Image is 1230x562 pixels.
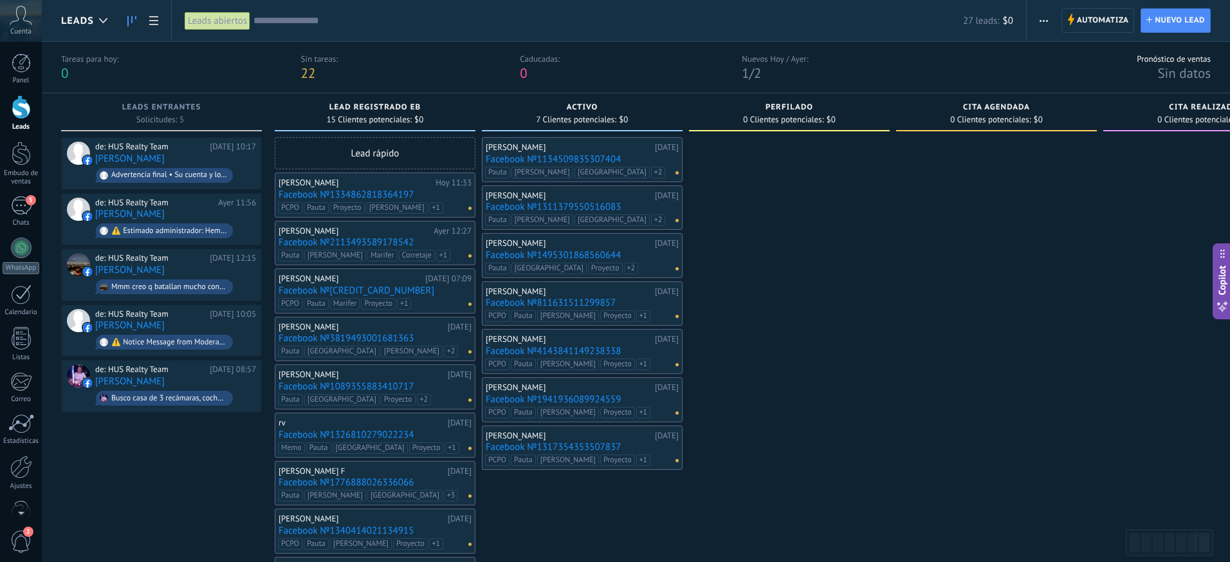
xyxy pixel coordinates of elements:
span: 0 [520,64,527,82]
span: Solicitudes: 5 [136,116,184,124]
span: 0 Clientes potenciales: [743,116,823,124]
div: [DATE] 12:15 [210,253,256,263]
div: ACTIVO [488,103,676,114]
div: [PERSON_NAME] F [279,466,445,476]
span: Proyecto [409,442,444,454]
span: PCPO [278,538,302,550]
a: Facebook №1089355883410717 [279,381,472,392]
span: Proyecto [330,202,365,214]
div: [DATE] [448,370,472,380]
button: Más [1034,8,1053,33]
span: ACTIVO [567,103,598,112]
div: [DATE] [655,431,679,441]
span: [PERSON_NAME] [304,250,366,261]
a: Facebook №[CREDIT_CARD_NUMBER] [279,285,472,296]
span: [GEOGRAPHIC_DATA] [304,346,380,357]
span: Pauta [278,490,303,501]
div: Ajustes [3,482,40,491]
span: 0 Clientes potenciales: [950,116,1031,124]
span: Pauta [304,298,329,310]
a: Facebook №1941936089924559 [486,394,679,405]
span: Sin datos [1157,64,1211,82]
div: Lead rápido [275,137,475,169]
span: Pauta [278,250,303,261]
div: [DATE] 10:05 [210,309,256,319]
div: de: HUS Realty Team [95,253,205,263]
span: [PERSON_NAME] [511,214,573,226]
span: [GEOGRAPHIC_DATA] [511,263,587,274]
span: $0 [1003,15,1013,27]
span: Proyecto [361,298,396,310]
div: [DATE] [655,142,679,153]
a: [PERSON_NAME] [95,320,165,331]
div: ⚠️ Estimado administrador: Hemos detectado que la página de empresa asociada a su cuenta ha infri... [111,227,227,236]
a: [PERSON_NAME] [95,376,165,387]
div: [PERSON_NAME] [279,514,445,524]
span: Corretaje [399,250,435,261]
span: Proyecto [600,454,635,466]
span: 2 [23,527,33,537]
div: [DATE] [655,334,679,344]
a: Facebook №1776888026336066 [279,477,472,488]
div: [PERSON_NAME] [486,334,652,344]
span: 15 Clientes potenciales: [327,116,412,124]
div: [PERSON_NAME] [279,226,430,236]
span: Leads [61,15,94,27]
div: [PERSON_NAME] [486,382,652,393]
div: Cita agendada [903,103,1090,114]
div: Advertencia final • Su cuenta y los productos vendidos en este sitio web infringen nuestras Norma... [111,171,227,180]
div: [DATE] [448,322,472,332]
a: Lista [143,8,165,33]
span: 22 [301,64,316,82]
span: No hay nada asignado [675,459,679,462]
div: [PERSON_NAME] [279,274,422,284]
div: Leads [3,123,40,131]
span: Proyecto [600,310,635,322]
span: $0 [827,116,836,124]
span: PCPO [485,454,509,466]
span: PCPO [485,359,509,370]
div: Hoy 11:33 [436,178,472,188]
span: Copilot [1216,265,1229,295]
span: Pauta [485,167,510,178]
span: [GEOGRAPHIC_DATA] [367,490,443,501]
div: Tareas para hoy: [61,53,118,64]
div: [DATE] [448,466,472,476]
a: [PERSON_NAME] [95,265,165,276]
span: Pauta [485,263,510,274]
div: Leads Entrantes [68,103,255,114]
div: [DATE] [655,286,679,297]
span: Leads Entrantes [122,103,201,112]
a: Facebook №811631511299857 [486,297,679,308]
a: [PERSON_NAME] [95,153,165,164]
a: Facebook №2113493589178542 [279,237,472,248]
span: Cita agendada [963,103,1030,112]
div: Pronóstico de ventas [1137,53,1211,64]
div: de: HUS Realty Team [95,198,214,208]
div: [PERSON_NAME] [486,191,652,201]
div: [DATE] [655,238,679,248]
a: Nuevo lead [1141,8,1211,33]
span: Pauta [278,394,303,406]
div: Jessi Galli [67,142,90,165]
span: Marifer [330,298,360,310]
img: facebook-sm.svg [83,267,92,276]
span: $0 [619,116,628,124]
div: [PERSON_NAME] [279,178,432,188]
img: facebook-sm.svg [83,323,92,332]
span: Pauta [278,346,303,357]
span: [GEOGRAPHIC_DATA] [304,394,380,406]
div: rv [279,418,445,428]
span: PCPO [278,298,302,310]
div: Aida Rivera [67,364,90,388]
div: [DATE] [655,191,679,201]
div: Panel [3,77,40,85]
a: Facebook №3819493001681363 [279,333,472,344]
img: facebook-sm.svg [83,156,92,165]
div: Lead Registrado EB [281,103,469,114]
span: [PERSON_NAME] [537,454,599,466]
span: [PERSON_NAME] [537,407,599,418]
span: [GEOGRAPHIC_DATA] [333,442,408,454]
div: Sin tareas: [301,53,338,64]
div: Estadísticas [3,437,40,445]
